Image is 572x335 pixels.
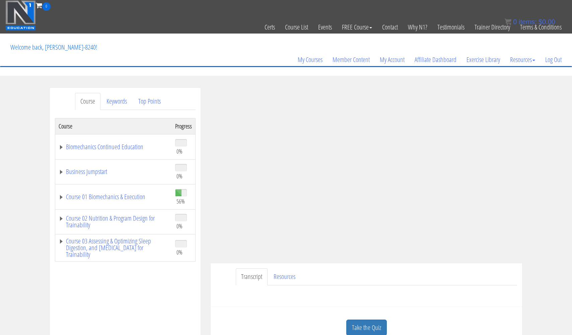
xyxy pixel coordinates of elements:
a: Testimonials [432,11,470,44]
span: 0% [176,248,183,256]
a: Business Jumpstart [59,168,168,175]
a: Biomechanics Continued Education [59,144,168,150]
span: 0 [513,18,517,25]
img: icon11.png [505,18,511,25]
a: FREE Course [337,11,377,44]
a: Course 01 Biomechanics & Execution [59,193,168,200]
a: Log Out [540,44,567,76]
a: Top Points [133,93,166,110]
a: Member Content [328,44,375,76]
a: Trainer Directory [470,11,515,44]
a: Course [75,93,100,110]
p: Welcome back, [PERSON_NAME]-8240! [5,34,102,61]
span: 0 [42,2,51,11]
th: Course [55,118,172,134]
a: Keywords [101,93,132,110]
bdi: 0.00 [539,18,555,25]
a: Course List [280,11,313,44]
a: Transcript [236,268,268,285]
span: 0% [176,148,183,155]
a: My Courses [293,44,328,76]
span: items: [519,18,537,25]
img: n1-education [5,0,36,31]
a: Resources [268,268,301,285]
span: 0% [176,172,183,180]
a: Affiliate Dashboard [410,44,461,76]
a: Resources [505,44,540,76]
th: Progress [172,118,196,134]
a: Course 02 Nutrition & Program Design for Trainability [59,215,168,228]
a: 0 [36,1,51,10]
a: Course 03 Assessing & Optimizing Sleep Digestion, and [MEDICAL_DATA] for Trainability [59,238,168,258]
a: My Account [375,44,410,76]
span: $ [539,18,542,25]
a: Why N1? [403,11,432,44]
a: Events [313,11,337,44]
a: 0 items: $0.00 [505,18,555,25]
span: 56% [176,198,185,205]
a: Exercise Library [461,44,505,76]
a: Certs [260,11,280,44]
a: Terms & Conditions [515,11,567,44]
a: Contact [377,11,403,44]
span: 0% [176,222,183,230]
